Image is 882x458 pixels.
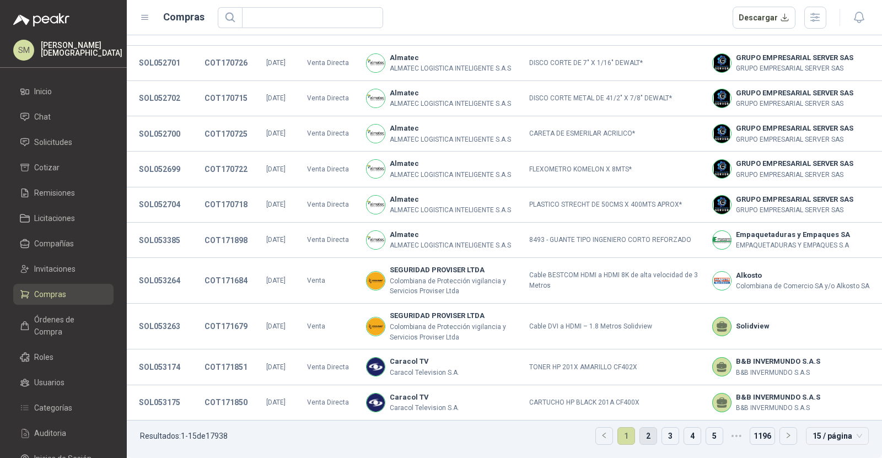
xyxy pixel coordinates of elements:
[523,385,706,421] td: CARTUCHO HP BLACK 201A CF400X
[736,229,850,240] b: Empaquetaduras y Empaques SA
[367,125,385,143] img: Company Logo
[601,432,607,439] span: left
[523,258,706,304] td: Cable BESTCOM HDMI a HDMI 8K de alta velocidad de 3 Metros
[133,271,186,290] button: SOL053264
[736,134,853,145] p: GRUPO EMPRESARIAL SERVER SAS
[390,392,459,403] b: Caracol TV
[750,427,775,445] li: 1196
[13,182,114,203] a: Remisiones
[300,258,359,304] td: Venta
[390,170,511,180] p: ALMATEC LOGISTICA INTELIGENTE S.A.S
[13,284,114,305] a: Compras
[390,356,459,367] b: Caracol TV
[34,376,64,389] span: Usuarios
[706,427,723,445] li: 5
[684,427,701,445] li: 4
[266,398,286,406] span: [DATE]
[713,196,731,214] img: Company Logo
[596,428,612,444] button: left
[390,265,516,276] b: SEGURIDAD PROVISER LTDA
[34,314,103,338] span: Órdenes de Compra
[13,157,114,178] a: Cotizar
[390,205,511,215] p: ALMATEC LOGISTICA INTELIGENTE S.A.S
[736,194,853,205] b: GRUPO EMPRESARIAL SERVER SAS
[133,316,186,336] button: SOL053263
[266,130,286,137] span: [DATE]
[640,428,657,444] a: 2
[133,124,186,144] button: SOL052700
[736,240,850,251] p: EMPAQUETADURAS Y EMPAQUES S.A
[523,349,706,385] td: TONER HP 201X AMARILLO CF402X
[736,368,820,378] p: B&B INVERMUNDO S.A.S
[736,158,853,169] b: GRUPO EMPRESARIAL SERVER SAS
[367,89,385,107] img: Company Logo
[13,347,114,368] a: Roles
[13,208,114,229] a: Licitaciones
[390,52,511,63] b: Almatec
[639,427,657,445] li: 2
[199,195,253,214] button: COT170718
[34,427,66,439] span: Auditoria
[736,270,869,281] b: Alkosto
[34,161,60,174] span: Cotizar
[736,356,820,367] b: B&B INVERMUNDO S.A.S
[133,230,186,250] button: SOL053385
[13,13,69,26] img: Logo peakr
[390,368,459,378] p: Caracol Television S.A.
[133,159,186,179] button: SOL052699
[13,397,114,418] a: Categorías
[728,427,745,445] span: •••
[367,196,385,214] img: Company Logo
[713,125,731,143] img: Company Logo
[13,40,34,61] div: SM
[133,357,186,377] button: SOL053174
[34,187,75,199] span: Remisiones
[367,394,385,412] img: Company Logo
[367,231,385,249] img: Company Logo
[736,392,820,403] b: B&B INVERMUNDO S.A.S
[199,230,253,250] button: COT171898
[736,52,853,63] b: GRUPO EMPRESARIAL SERVER SAS
[300,385,359,421] td: Venta Directa
[199,53,253,73] button: COT170726
[750,428,775,444] a: 1196
[736,63,853,74] p: GRUPO EMPRESARIAL SERVER SAS
[199,159,253,179] button: COT170722
[523,81,706,116] td: DISCO CORTE METAL DE 41/2" X 7/8" DEWALT*
[523,46,706,81] td: DISCO CORTE DE 7" X 1/16" DEWALT*
[34,402,72,414] span: Categorías
[266,94,286,102] span: [DATE]
[300,81,359,116] td: Venta Directa
[390,134,511,145] p: ALMATEC LOGISTICA INTELIGENTE S.A.S
[390,310,516,321] b: SEGURIDAD PROVISER LTDA
[199,88,253,108] button: COT170715
[13,81,114,102] a: Inicio
[13,372,114,393] a: Usuarios
[367,358,385,376] img: Company Logo
[13,106,114,127] a: Chat
[13,309,114,342] a: Órdenes de Compra
[736,99,853,109] p: GRUPO EMPRESARIAL SERVER SAS
[713,54,731,72] img: Company Logo
[34,136,72,148] span: Solicitudes
[34,111,51,123] span: Chat
[199,316,253,336] button: COT171679
[13,233,114,254] a: Compañías
[34,212,75,224] span: Licitaciones
[713,272,731,290] img: Company Logo
[34,263,76,275] span: Invitaciones
[523,223,706,258] td: 8493 - GUANTE TIPO INGENIERO CORTO REFORZADO
[300,152,359,187] td: Venta Directa
[390,276,516,297] p: Colombiana de Protección vigilancia y Servicios Proviser Ltda
[34,288,66,300] span: Compras
[785,432,792,439] span: right
[390,88,511,99] b: Almatec
[617,427,635,445] li: 1
[199,357,253,377] button: COT171851
[661,427,679,445] li: 3
[390,194,511,205] b: Almatec
[390,322,516,343] p: Colombiana de Protección vigilancia y Servicios Proviser Ltda
[367,54,385,72] img: Company Logo
[706,428,723,444] a: 5
[266,322,286,330] span: [DATE]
